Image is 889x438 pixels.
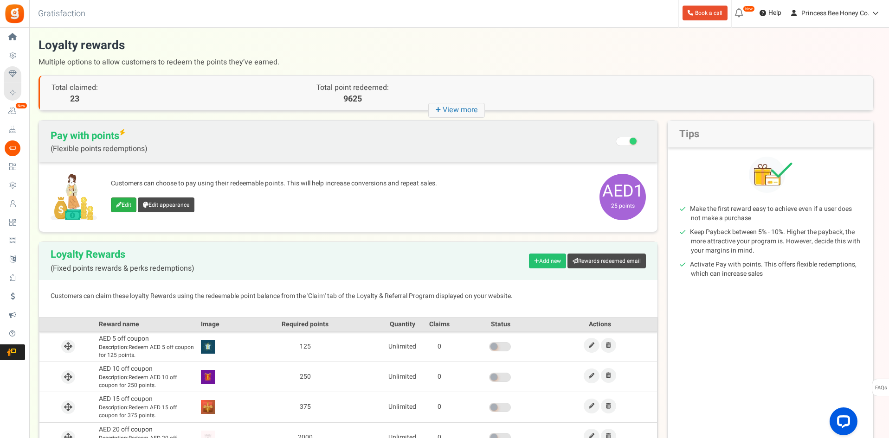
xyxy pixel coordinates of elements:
a: Add new [529,254,566,268]
img: Reward [201,340,215,354]
th: Status [458,317,543,331]
th: Actions [543,317,657,331]
b: Description: [99,403,129,412]
a: Edit [584,368,599,383]
em: New [743,6,755,12]
span: Total claimed: [52,82,98,93]
p: Total point redeemed: [248,83,457,93]
td: AED 15 off coupon [97,392,199,422]
a: Edit appearance [138,197,194,212]
i: View more [428,103,485,118]
p: 9625 [248,93,457,105]
a: Remove [601,368,616,383]
a: Book a call [683,6,728,20]
span: FAQs [875,379,887,397]
td: 125 [226,331,384,362]
a: Remove [601,338,616,353]
td: 0 [421,392,458,422]
span: 23 [52,93,98,105]
td: 0 [421,362,458,392]
span: Multiple options to allow customers to redeem the points they’ve earned. [39,54,874,70]
a: Edit [111,197,136,212]
b: Description: [99,343,129,351]
span: AED1 [599,174,646,220]
li: Keep Payback between 5% - 10%. Higher the payback, the more attractive your program is. However, ... [691,228,862,255]
a: Remove [601,399,616,413]
span: Help [766,8,781,18]
td: AED 5 off coupon [97,331,199,362]
h2: Loyalty Rewards [51,249,194,273]
li: Make the first reward easy to achieve even if a user does not make a purchase [691,204,862,223]
img: Gratisfaction [4,3,25,24]
th: Claims [421,317,458,331]
h2: Tips [668,121,873,147]
em: New [15,102,27,109]
a: Rewards redeemed email [567,254,646,268]
li: Activate Pay with points. This offers flexible redemptions, which can increase sales [691,260,862,279]
th: Reward name [97,317,199,331]
td: Unlimited [384,392,421,422]
span: (Flexible points redemptions) [51,145,148,153]
a: Edit [584,338,599,353]
h1: Loyalty rewards [39,37,874,70]
h3: Gratisfaction [28,5,96,23]
img: Reward [201,370,215,384]
td: 250 [226,362,384,392]
b: Description: [99,373,129,381]
p: Customers can claim these loyalty Rewards using the redeemable point balance from the 'Claim' tab... [51,292,646,301]
th: Image [199,317,226,331]
a: New [4,103,25,119]
span: Redeem AED 5 off coupon for 125 points. [99,343,196,359]
span: Redeem AED 10 off coupon for 250 points. [99,374,196,389]
strong: + [436,103,443,117]
p: Customers can choose to pay using their redeemable points. This will help increase conversions an... [111,179,590,188]
span: (Fixed points rewards & perks redemptions) [51,265,194,273]
small: 25 points [602,202,644,210]
span: Princess Bee Honey Co. [801,8,870,18]
img: Tips [749,157,792,193]
td: Unlimited [384,362,421,392]
span: Pay with points [51,130,148,153]
td: AED 10 off coupon [97,362,199,392]
img: Reward [201,400,215,414]
td: 0 [421,331,458,362]
td: 375 [226,392,384,422]
a: Help [756,6,785,20]
th: Required points [226,317,384,331]
a: Edit [584,399,599,413]
th: Quantity [384,317,421,331]
span: Redeem AED 15 off coupon for 375 points. [99,404,196,419]
img: Pay with points [51,174,97,220]
td: Unlimited [384,331,421,362]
